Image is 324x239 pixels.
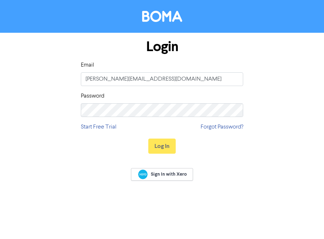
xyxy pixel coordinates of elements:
[131,168,193,181] a: Sign In with Xero
[151,171,187,177] span: Sign In with Xero
[288,204,324,239] iframe: Chat Widget
[81,39,243,55] h1: Login
[81,123,117,131] a: Start Free Trial
[201,123,243,131] a: Forgot Password?
[138,170,148,179] img: Xero logo
[81,61,94,69] label: Email
[81,92,104,100] label: Password
[148,139,176,154] button: Log In
[142,11,182,22] img: BOMA Logo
